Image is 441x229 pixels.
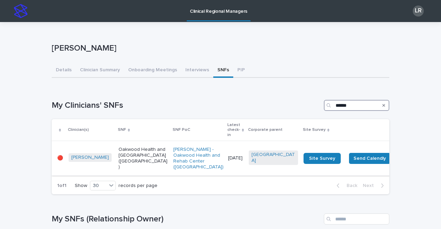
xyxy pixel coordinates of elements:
span: Next [363,183,378,188]
button: Details [52,63,76,78]
p: Oakwood Health and [GEOGRAPHIC_DATA] ([GEOGRAPHIC_DATA]) [119,147,168,170]
a: [GEOGRAPHIC_DATA] [252,152,295,164]
span: Site Survey [309,156,335,161]
button: PIP [233,63,249,78]
span: Back [342,183,357,188]
a: [PERSON_NAME] [71,155,109,160]
p: Corporate parent [248,126,283,134]
p: Clinician(s) [68,126,89,134]
input: Search [324,214,389,225]
a: Site Survey [304,153,341,164]
p: 🔴 [57,155,63,161]
button: Onboarding Meetings [124,63,181,78]
button: Send Calendly [349,153,390,164]
span: Send Calendly [353,155,386,162]
p: Latest check-in [227,121,240,139]
button: Next [360,183,389,189]
button: Interviews [181,63,213,78]
div: LR [413,6,424,17]
img: stacker-logo-s-only.png [14,4,28,18]
p: SNF PoC [173,126,190,134]
p: [DATE] [228,155,243,161]
p: 1 of 1 [52,177,72,194]
p: [PERSON_NAME] [52,43,387,53]
input: Search [324,100,389,111]
p: records per page [119,183,157,189]
p: SNF [118,126,126,134]
p: Site Survey [303,126,326,134]
h1: My Clinicians' SNFs [52,101,321,111]
p: Show [75,183,87,189]
button: Back [331,183,360,189]
button: Clinician Summary [76,63,124,78]
h1: My SNFs (Relationship Owner) [52,214,321,224]
div: 30 [90,182,107,189]
a: [PERSON_NAME] - Oakwood Health and Rehab Center ([GEOGRAPHIC_DATA]) [173,147,224,170]
button: SNFs [213,63,233,78]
